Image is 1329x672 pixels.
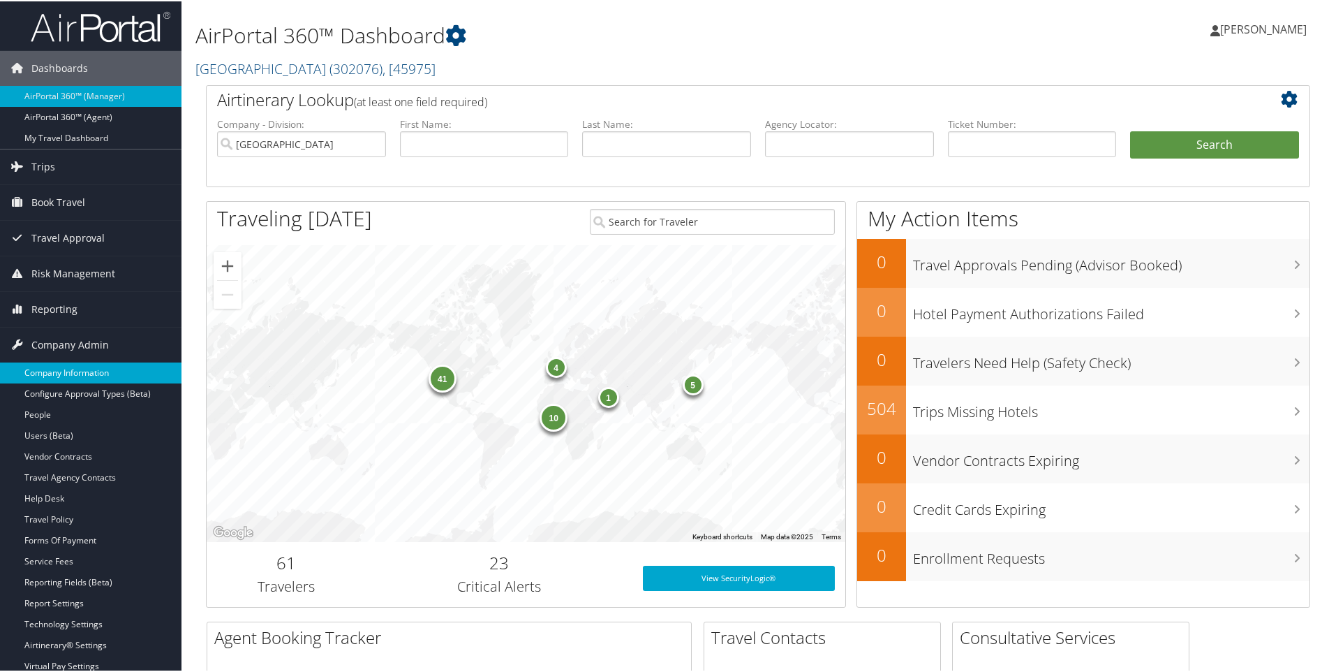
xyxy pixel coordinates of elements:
div: 4 [546,355,567,376]
a: 0Vendor Contracts Expiring [857,433,1309,482]
button: Keyboard shortcuts [692,531,752,541]
div: 1 [598,386,619,407]
div: 41 [429,363,456,391]
h3: Critical Alerts [377,576,622,595]
h1: AirPortal 360™ Dashboard [195,20,946,49]
span: Reporting [31,291,77,326]
h2: 0 [857,444,906,468]
h2: 0 [857,493,906,517]
span: Map data ©2025 [761,532,813,539]
span: , [ 45975 ] [383,58,436,77]
img: airportal-logo.png [31,9,170,42]
a: 0Hotel Payment Authorizations Failed [857,286,1309,335]
span: Book Travel [31,184,85,219]
h1: My Action Items [857,203,1309,232]
h2: Consultative Services [960,624,1189,648]
h3: Vendor Contracts Expiring [913,443,1309,469]
a: 0Travel Approvals Pending (Advisor Booked) [857,238,1309,286]
h1: Traveling [DATE] [217,203,372,232]
a: 0Credit Cards Expiring [857,482,1309,531]
a: View SecurityLogic® [643,564,835,590]
label: First Name: [400,116,569,130]
label: Last Name: [582,116,751,130]
button: Search [1130,130,1299,158]
h2: 504 [857,395,906,419]
div: 10 [540,402,568,430]
h3: Trips Missing Hotels [913,394,1309,421]
span: Risk Management [31,255,115,290]
button: Zoom in [214,251,242,279]
h2: 0 [857,298,906,321]
h3: Hotel Payment Authorizations Failed [913,296,1309,323]
span: Company Admin [31,326,109,361]
label: Ticket Number: [948,116,1117,130]
span: [PERSON_NAME] [1220,20,1307,36]
a: Terms (opens in new tab) [822,532,841,539]
h3: Travelers Need Help (Safety Check) [913,345,1309,372]
h2: Airtinerary Lookup [217,87,1207,110]
h2: 0 [857,249,906,272]
label: Company - Division: [217,116,386,130]
label: Agency Locator: [765,116,934,130]
h2: 61 [217,550,356,574]
h3: Travelers [217,576,356,595]
h3: Enrollment Requests [913,541,1309,567]
span: Trips [31,148,55,183]
a: [GEOGRAPHIC_DATA] [195,58,436,77]
a: [PERSON_NAME] [1210,7,1321,49]
span: Travel Approval [31,219,105,254]
a: Open this area in Google Maps (opens a new window) [210,523,256,541]
button: Zoom out [214,279,242,307]
span: Dashboards [31,50,88,85]
h2: 0 [857,346,906,370]
h3: Travel Approvals Pending (Advisor Booked) [913,247,1309,274]
input: Search for Traveler [590,207,835,233]
a: 0Enrollment Requests [857,531,1309,580]
span: (at least one field required) [354,93,487,108]
h2: Travel Contacts [711,624,940,648]
a: 504Trips Missing Hotels [857,384,1309,433]
span: ( 302076 ) [329,58,383,77]
h3: Credit Cards Expiring [913,492,1309,518]
img: Google [210,523,256,541]
div: 5 [683,373,704,394]
a: 0Travelers Need Help (Safety Check) [857,335,1309,384]
h2: 0 [857,542,906,566]
h2: 23 [377,550,622,574]
h2: Agent Booking Tracker [214,624,691,648]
